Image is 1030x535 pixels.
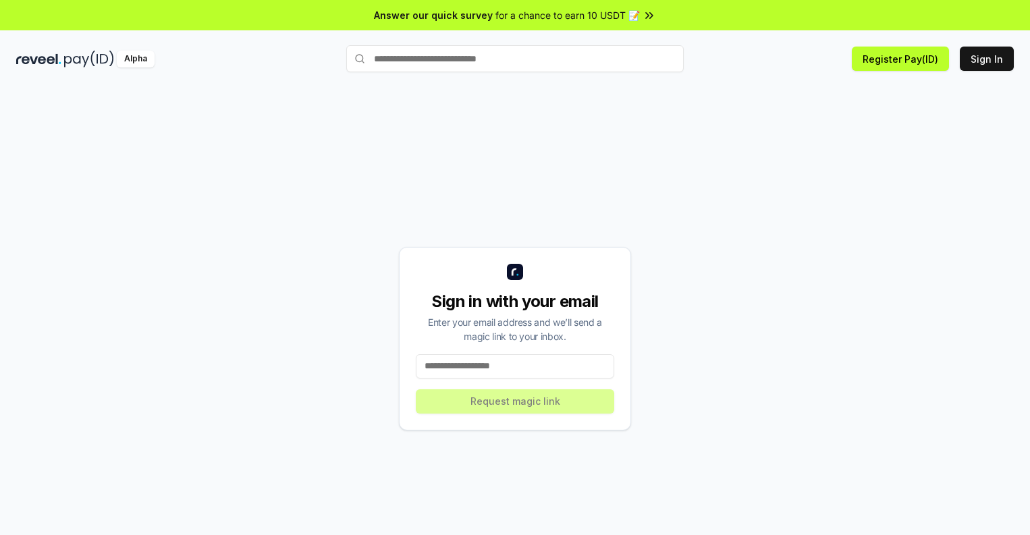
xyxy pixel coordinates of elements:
button: Sign In [960,47,1014,71]
div: Alpha [117,51,155,67]
span: Answer our quick survey [374,8,493,22]
img: pay_id [64,51,114,67]
img: logo_small [507,264,523,280]
span: for a chance to earn 10 USDT 📝 [495,8,640,22]
button: Register Pay(ID) [852,47,949,71]
div: Enter your email address and we’ll send a magic link to your inbox. [416,315,614,343]
div: Sign in with your email [416,291,614,312]
img: reveel_dark [16,51,61,67]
